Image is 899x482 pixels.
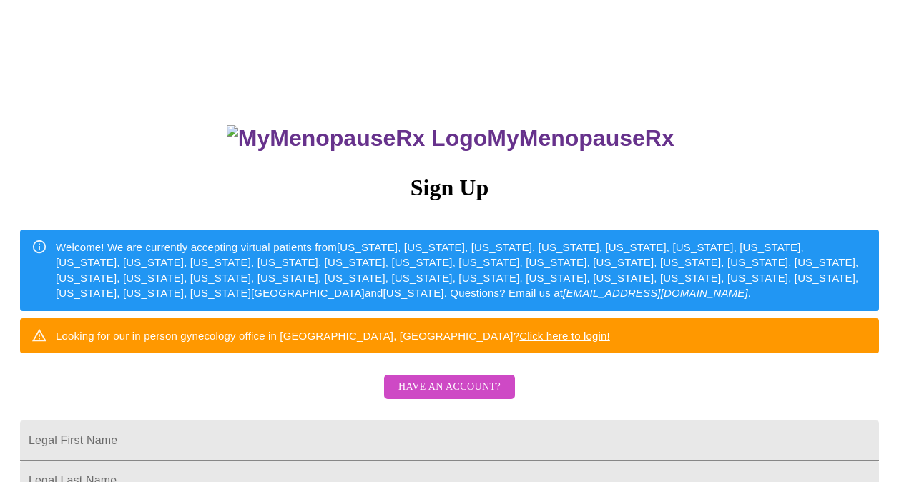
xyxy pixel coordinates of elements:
img: MyMenopauseRx Logo [227,125,487,152]
em: [EMAIL_ADDRESS][DOMAIN_NAME] [563,287,748,299]
a: Have an account? [380,390,519,403]
h3: Sign Up [20,174,879,201]
span: Have an account? [398,378,501,396]
a: Click here to login! [519,330,610,342]
h3: MyMenopauseRx [22,125,880,152]
div: Looking for our in person gynecology office in [GEOGRAPHIC_DATA], [GEOGRAPHIC_DATA]? [56,323,610,349]
div: Welcome! We are currently accepting virtual patients from [US_STATE], [US_STATE], [US_STATE], [US... [56,234,868,307]
button: Have an account? [384,375,515,400]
